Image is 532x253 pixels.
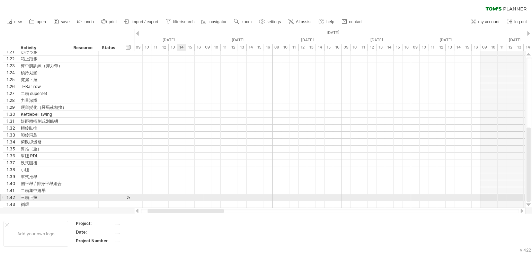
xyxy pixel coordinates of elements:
div: 15 [255,44,264,51]
div: 步行弓步 [21,49,66,55]
div: 13 [169,44,177,51]
div: 10 [281,44,290,51]
div: 16 [264,44,273,51]
span: open [37,19,46,24]
div: 14 [385,44,394,51]
span: filter/search [173,19,195,24]
span: new [14,19,22,24]
span: my account [478,19,499,24]
div: 16 [402,44,411,51]
a: save [52,17,72,26]
div: 12 [506,44,515,51]
div: 俯臥撐爆發 [21,139,66,145]
div: v 422 [520,247,531,253]
div: Date: [76,229,114,235]
div: 軍式推舉 [21,173,66,180]
span: save [61,19,70,24]
div: 14 [316,44,325,51]
div: 短距離衝刺或划船機 [21,118,66,124]
div: 10 [420,44,428,51]
div: 11 [359,44,368,51]
div: 09 [203,44,212,51]
div: Status [102,44,117,51]
div: 09 [342,44,351,51]
div: 單腿 RDL [21,152,66,159]
div: 槓鈴划船 [21,69,66,76]
div: 15 [463,44,472,51]
div: 09 [411,44,420,51]
div: 14 [247,44,255,51]
div: Tuesday, 4 November 2025 [203,36,273,44]
div: T-Bar row [21,83,66,90]
span: undo [85,19,94,24]
div: 臥式腿後 [21,159,66,166]
div: 11 [221,44,229,51]
div: 1.28 [7,97,17,104]
div: 槓鈴臥推 [21,125,66,131]
div: Monday, 3 November 2025 [134,36,203,44]
div: 12 [437,44,446,51]
a: import / export [122,17,160,26]
div: .... [115,229,174,235]
a: zoom [232,17,254,26]
div: Resource [73,44,95,51]
div: 1.31 [7,118,17,124]
div: 16 [195,44,203,51]
div: Wednesday, 5 November 2025 [273,36,342,44]
div: 箱上踏步 [21,55,66,62]
div: 1.30 [7,111,17,117]
div: 二頭 superset [21,90,66,97]
div: 二頭集中捲舉 [21,187,66,194]
div: 13 [238,44,247,51]
div: 1.41 [7,187,17,194]
div: 側平舉 / 俯身平舉組合 [21,180,66,187]
a: contact [340,17,365,26]
div: 1.37 [7,159,17,166]
div: 1.35 [7,146,17,152]
div: 1.29 [7,104,17,111]
a: open [27,17,48,26]
div: Project: [76,220,114,226]
div: 1.32 [7,125,17,131]
a: navigator [200,17,229,26]
div: 13 [446,44,454,51]
div: 寬握下拉 [21,76,66,83]
div: 15 [394,44,402,51]
div: Project Number [76,238,114,244]
div: .... [115,238,174,244]
div: 1.33 [7,132,17,138]
div: 10 [489,44,498,51]
div: 臀中肌訓練（彈力帶） [21,62,66,69]
div: 1.34 [7,139,17,145]
div: 09 [480,44,489,51]
a: print [99,17,119,26]
div: 11 [151,44,160,51]
a: filter/search [164,17,197,26]
div: 09 [273,44,281,51]
a: settings [257,17,283,26]
div: 循環 [21,201,66,208]
div: Thursday, 6 November 2025 [342,36,411,44]
div: 三頭下拉 [21,194,66,201]
span: contact [349,19,363,24]
div: 1.39 [7,173,17,180]
div: 啞鈴飛鳥 [21,132,66,138]
div: 13 [515,44,524,51]
span: AI assist [296,19,311,24]
div: 10 [143,44,151,51]
span: import / export [132,19,158,24]
div: 1.26 [7,83,17,90]
div: 13 [376,44,385,51]
div: 11 [498,44,506,51]
a: new [5,17,24,26]
div: 1.36 [7,152,17,159]
div: 1.25 [7,76,17,83]
a: undo [75,17,96,26]
div: 16 [333,44,342,51]
a: help [317,17,336,26]
div: 13 [307,44,316,51]
span: zoom [241,19,251,24]
div: 硬舉變化（羅馬或相撲） [21,104,66,111]
span: log out [514,19,527,24]
div: 16 [472,44,480,51]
